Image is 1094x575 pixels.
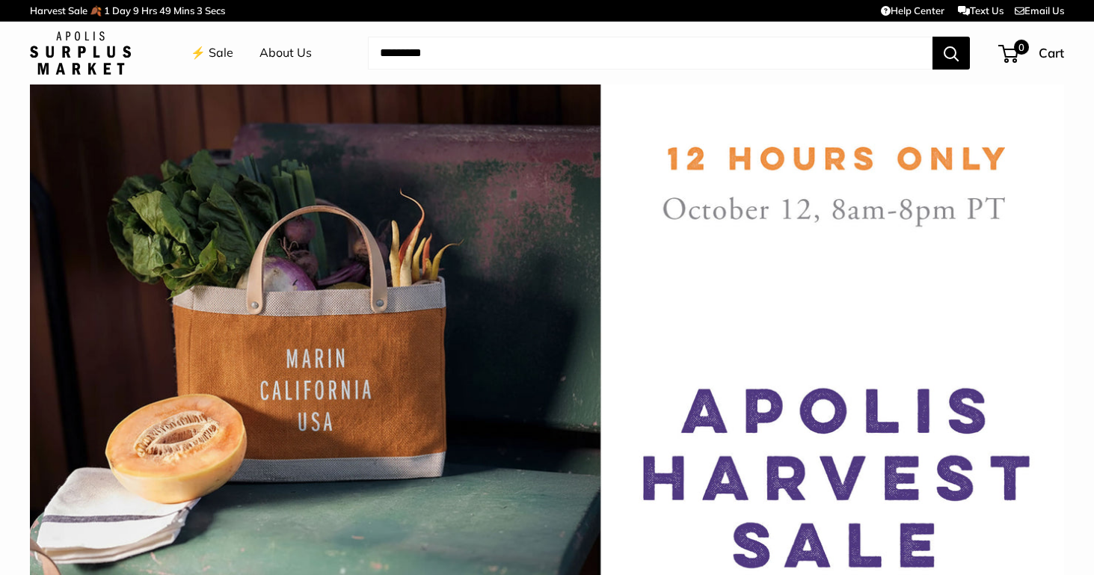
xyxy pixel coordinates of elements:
[197,4,203,16] span: 3
[932,37,970,70] button: Search
[205,4,225,16] span: Secs
[112,4,131,16] span: Day
[1039,45,1064,61] span: Cart
[881,4,944,16] a: Help Center
[958,4,1004,16] a: Text Us
[141,4,157,16] span: Hrs
[259,42,312,64] a: About Us
[133,4,139,16] span: 9
[159,4,171,16] span: 49
[104,4,110,16] span: 1
[1014,40,1029,55] span: 0
[30,31,131,75] img: Apolis: Surplus Market
[1015,4,1064,16] a: Email Us
[173,4,194,16] span: Mins
[191,42,233,64] a: ⚡️ Sale
[368,37,932,70] input: Search...
[1000,41,1064,65] a: 0 Cart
